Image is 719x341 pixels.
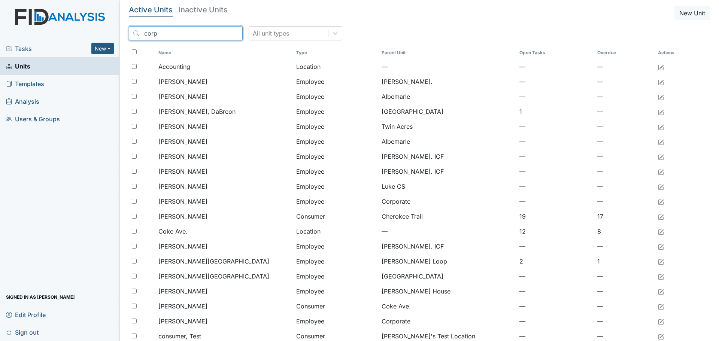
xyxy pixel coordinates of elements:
a: Edit [658,287,664,296]
span: [PERSON_NAME] [158,287,207,296]
td: — [594,164,655,179]
td: [PERSON_NAME]. ICF [379,164,516,179]
td: — [516,194,594,209]
td: 2 [516,254,594,269]
td: 1 [594,254,655,269]
td: [PERSON_NAME]. ICF [379,239,516,254]
td: — [594,104,655,119]
td: [PERSON_NAME]. [379,74,516,89]
span: consumer, Test [158,332,201,341]
span: Units [6,60,30,72]
a: Edit [658,317,664,326]
td: 1 [516,104,594,119]
th: Toggle SortBy [516,46,594,59]
td: Consumer [293,209,379,224]
td: Employee [293,314,379,329]
a: Edit [658,122,664,131]
td: Albemarle [379,89,516,104]
span: Accounting [158,62,190,71]
span: [PERSON_NAME][GEOGRAPHIC_DATA] [158,272,269,281]
td: Location [293,59,379,74]
td: [PERSON_NAME] Loop [379,254,516,269]
h5: Inactive Units [179,6,228,13]
span: [PERSON_NAME] [158,317,207,326]
td: — [516,314,594,329]
span: [PERSON_NAME] [158,182,207,191]
td: — [516,59,594,74]
a: Edit [658,257,664,266]
td: 8 [594,224,655,239]
a: Edit [658,302,664,311]
a: Edit [658,167,664,176]
td: — [594,314,655,329]
td: Twin Acres [379,119,516,134]
td: — [516,119,594,134]
td: Employee [293,179,379,194]
span: Users & Groups [6,113,60,125]
span: [PERSON_NAME] [158,77,207,86]
a: Edit [658,272,664,281]
span: Signed in as [PERSON_NAME] [6,291,75,303]
span: [PERSON_NAME] [158,92,207,101]
a: Edit [658,62,664,71]
span: [PERSON_NAME] [158,212,207,221]
span: Coke Ave. [158,227,188,236]
span: [PERSON_NAME], DaBreon [158,107,236,116]
td: Employee [293,194,379,209]
td: — [594,239,655,254]
span: [PERSON_NAME] [158,242,207,251]
td: Luke CS [379,179,516,194]
td: Albemarle [379,134,516,149]
td: — [516,74,594,89]
td: Employee [293,149,379,164]
span: [PERSON_NAME] [158,152,207,161]
th: Toggle SortBy [293,46,379,59]
td: — [516,179,594,194]
td: Employee [293,269,379,284]
td: — [379,224,516,239]
a: Edit [658,152,664,161]
td: Employee [293,89,379,104]
span: [PERSON_NAME] [158,137,207,146]
td: — [516,164,594,179]
td: Location [293,224,379,239]
a: Tasks [6,44,91,53]
button: New [91,43,114,54]
td: 19 [516,209,594,224]
td: — [516,239,594,254]
td: — [516,269,594,284]
td: — [594,269,655,284]
td: Cherokee Trail [379,209,516,224]
a: Edit [658,212,664,221]
button: New Unit [674,6,710,20]
a: Edit [658,197,664,206]
th: Toggle SortBy [594,46,655,59]
span: [PERSON_NAME] [158,122,207,131]
td: — [594,194,655,209]
a: Edit [658,77,664,86]
div: All unit types [253,29,289,38]
a: Edit [658,332,664,341]
a: Edit [658,137,664,146]
span: [PERSON_NAME] [158,302,207,311]
span: Templates [6,78,44,89]
td: — [516,299,594,314]
a: Edit [658,242,664,251]
td: — [594,74,655,89]
span: Analysis [6,95,39,107]
td: [GEOGRAPHIC_DATA] [379,104,516,119]
td: — [516,134,594,149]
td: — [516,284,594,299]
a: Edit [658,182,664,191]
td: — [594,284,655,299]
span: [PERSON_NAME] [158,167,207,176]
td: Coke Ave. [379,299,516,314]
span: [PERSON_NAME] [158,197,207,206]
span: [PERSON_NAME][GEOGRAPHIC_DATA] [158,257,269,266]
td: — [516,149,594,164]
td: — [594,119,655,134]
th: Toggle SortBy [379,46,516,59]
td: Employee [293,254,379,269]
td: — [594,149,655,164]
